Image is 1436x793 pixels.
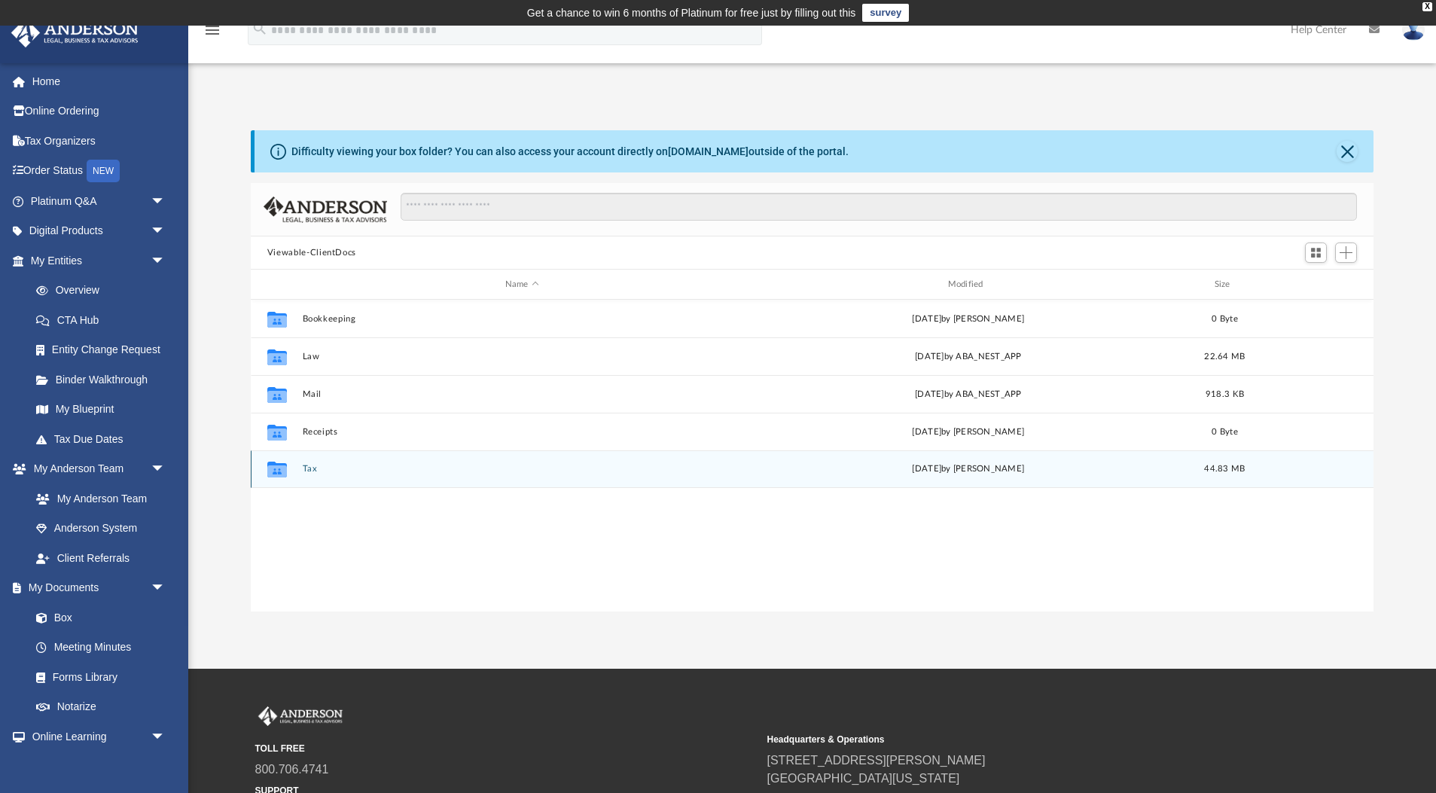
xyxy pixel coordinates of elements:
div: Modified [748,278,1188,291]
a: Notarize [21,692,181,722]
button: Switch to Grid View [1305,242,1328,264]
div: close [1422,2,1432,11]
img: Anderson Advisors Platinum Portal [7,18,143,47]
div: Difficulty viewing your box folder? You can also access your account directly on outside of the p... [291,144,849,160]
span: arrow_drop_down [151,454,181,485]
a: Home [11,66,188,96]
span: 44.83 MB [1204,465,1245,473]
a: Forms Library [21,662,173,692]
small: TOLL FREE [255,742,757,755]
span: 918.3 KB [1206,390,1244,398]
i: search [252,20,268,37]
button: Viewable-ClientDocs [267,246,356,260]
a: Meeting Minutes [21,633,181,663]
div: [DATE] by ABA_NEST_APP [748,388,1188,401]
img: Anderson Advisors Platinum Portal [255,706,346,726]
a: Anderson System [21,514,181,544]
a: Order StatusNEW [11,156,188,187]
span: 0 Byte [1212,315,1238,323]
a: Online Ordering [11,96,188,127]
input: Search files and folders [401,193,1358,221]
a: Binder Walkthrough [21,364,188,395]
a: [STREET_ADDRESS][PERSON_NAME] [767,754,986,767]
a: 800.706.4741 [255,763,329,776]
a: [GEOGRAPHIC_DATA][US_STATE] [767,772,960,785]
div: [DATE] by [PERSON_NAME] [748,462,1188,476]
div: [DATE] by ABA_NEST_APP [748,350,1188,364]
a: menu [203,29,221,39]
span: 22.64 MB [1204,352,1245,361]
span: arrow_drop_down [151,246,181,276]
small: Headquarters & Operations [767,733,1269,746]
a: Overview [21,276,188,306]
span: arrow_drop_down [151,721,181,752]
button: Close [1337,141,1358,162]
div: grid [251,300,1373,612]
a: Box [21,602,173,633]
div: [DATE] by [PERSON_NAME] [748,313,1188,326]
a: Tax Due Dates [21,424,188,454]
span: arrow_drop_down [151,216,181,247]
div: Size [1194,278,1255,291]
a: My Anderson Teamarrow_drop_down [11,454,181,484]
button: Tax [302,464,742,474]
span: arrow_drop_down [151,186,181,217]
button: Add [1335,242,1358,264]
a: survey [862,4,909,22]
div: id [1261,278,1367,291]
div: Name [301,278,741,291]
button: Law [302,352,742,361]
a: My Documentsarrow_drop_down [11,573,181,603]
a: Online Learningarrow_drop_down [11,721,181,752]
button: Receipts [302,427,742,437]
a: Digital Productsarrow_drop_down [11,216,188,246]
div: [DATE] by [PERSON_NAME] [748,425,1188,439]
a: My Entitiesarrow_drop_down [11,246,188,276]
div: id [258,278,295,291]
span: 0 Byte [1212,428,1238,436]
a: Entity Change Request [21,335,188,365]
a: My Blueprint [21,395,181,425]
img: User Pic [1402,19,1425,41]
a: Tax Organizers [11,126,188,156]
a: Platinum Q&Aarrow_drop_down [11,186,188,216]
a: [DOMAIN_NAME] [668,145,748,157]
i: menu [203,21,221,39]
button: Bookkeeping [302,314,742,324]
button: Mail [302,389,742,399]
a: Client Referrals [21,543,181,573]
div: NEW [87,160,120,182]
div: Get a chance to win 6 months of Platinum for free just by filling out this [527,4,856,22]
span: arrow_drop_down [151,573,181,604]
a: CTA Hub [21,305,188,335]
a: My Anderson Team [21,483,173,514]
